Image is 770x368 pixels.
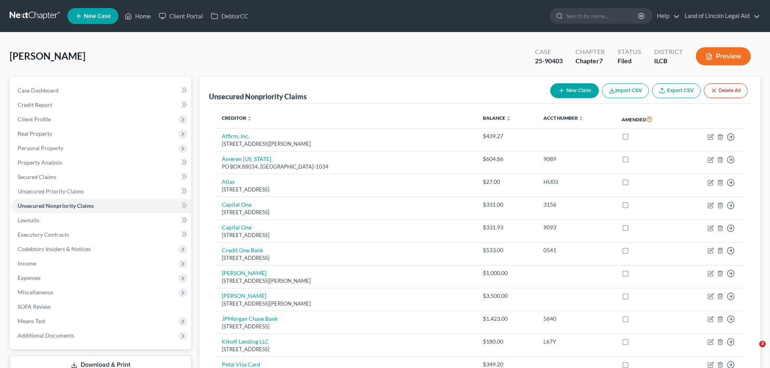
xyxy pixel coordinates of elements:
a: Secured Claims [11,170,191,184]
span: 7 [599,57,603,64]
div: [STREET_ADDRESS][PERSON_NAME] [222,300,470,308]
a: SOFA Review [11,300,191,314]
div: [STREET_ADDRESS][PERSON_NAME] [222,277,470,285]
div: [STREET_ADDRESS] [222,209,470,216]
a: Credit Report [11,98,191,112]
div: District [654,47,683,56]
a: Acct Number unfold_more [543,115,584,121]
span: Personal Property [18,145,63,151]
div: 0541 [543,246,609,254]
div: [STREET_ADDRESS] [222,323,470,330]
div: $533.00 [483,246,531,254]
div: 25-90403 [535,56,563,66]
a: Unsecured Nonpriority Claims [11,199,191,213]
div: [STREET_ADDRESS] [222,186,470,193]
div: 9089 [543,155,609,163]
span: Additional Documents [18,332,74,339]
span: Property Analysis [18,159,62,166]
span: SOFA Review [18,303,51,310]
div: L67Y [543,338,609,346]
span: Executory Contracts [18,231,69,238]
a: Help [653,9,680,23]
span: Credit Report [18,101,52,108]
a: Client Portal [155,9,207,23]
div: $604.86 [483,155,531,163]
span: Unsecured Priority Claims [18,188,84,195]
span: Lawsuits [18,217,39,223]
iframe: Intercom live chat [743,341,762,360]
a: [PERSON_NAME] [222,269,266,276]
a: Capital One [222,201,251,208]
div: 5640 [543,315,609,323]
a: Kikoff Lending LLC [222,338,269,345]
input: Search by name... [566,8,639,23]
span: Case Dashboard [18,87,59,94]
div: [STREET_ADDRESS] [222,346,470,353]
div: $27.00 [483,178,531,186]
span: Secured Claims [18,173,56,180]
a: Property Analysis [11,155,191,170]
a: Balance unfold_more [483,115,511,121]
a: Petal Visa Card [222,361,260,368]
div: 9093 [543,223,609,231]
div: 3156 [543,201,609,209]
span: Miscellaneous [18,289,53,296]
a: Unsecured Priority Claims [11,184,191,199]
a: Capital One [222,224,251,231]
a: Lawsuits [11,213,191,227]
a: JPMorgan Chase Bank [222,315,278,322]
span: Unsecured Nonpriority Claims [18,202,94,209]
div: Filed [618,56,641,66]
a: Creditor unfold_more [222,115,252,121]
div: [STREET_ADDRESS][PERSON_NAME] [222,140,470,148]
div: PO BOX 88034, [GEOGRAPHIC_DATA]-1034 [222,163,470,171]
div: HU03 [543,178,609,186]
span: New Case [84,13,111,19]
div: Status [618,47,641,56]
span: Client Profile [18,116,51,123]
a: Executory Contracts [11,227,191,242]
div: [STREET_ADDRESS] [222,231,470,239]
span: [PERSON_NAME] [10,50,85,62]
button: New Claim [550,83,599,98]
a: DebtorCC [207,9,252,23]
a: Case Dashboard [11,83,191,98]
div: Chapter [575,47,605,56]
button: Import CSV [602,83,649,98]
div: $331.93 [483,223,531,231]
div: ILCB [654,56,683,66]
th: Amended [615,110,680,129]
div: $1,423.00 [483,315,531,323]
div: Case [535,47,563,56]
a: Credit One Bank [222,247,263,253]
div: $180.00 [483,338,531,346]
span: Expenses [18,274,41,281]
span: Income [18,260,36,267]
a: [PERSON_NAME] [222,292,266,299]
span: Real Property [18,130,52,137]
div: [STREET_ADDRESS] [222,254,470,262]
span: Means Test [18,318,45,324]
div: $439.27 [483,132,531,140]
i: unfold_more [247,116,252,121]
div: $1,000.00 [483,269,531,277]
span: Codebtors Insiders & Notices [18,245,91,252]
i: unfold_more [579,116,584,121]
a: Affirm, Inc. [222,133,249,139]
button: Preview [696,47,751,65]
span: 3 [759,341,766,347]
div: Unsecured Nonpriority Claims [209,92,307,101]
a: Export CSV [652,83,701,98]
div: Chapter [575,56,605,66]
a: Ameren [US_STATE] [222,155,271,162]
a: Land of Lincoln Legal Aid [681,9,760,23]
div: $3,500.00 [483,292,531,300]
a: Home [121,9,155,23]
button: Delete All [704,83,748,98]
i: unfold_more [506,116,511,121]
div: $331.00 [483,201,531,209]
a: Atlas [222,178,235,185]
